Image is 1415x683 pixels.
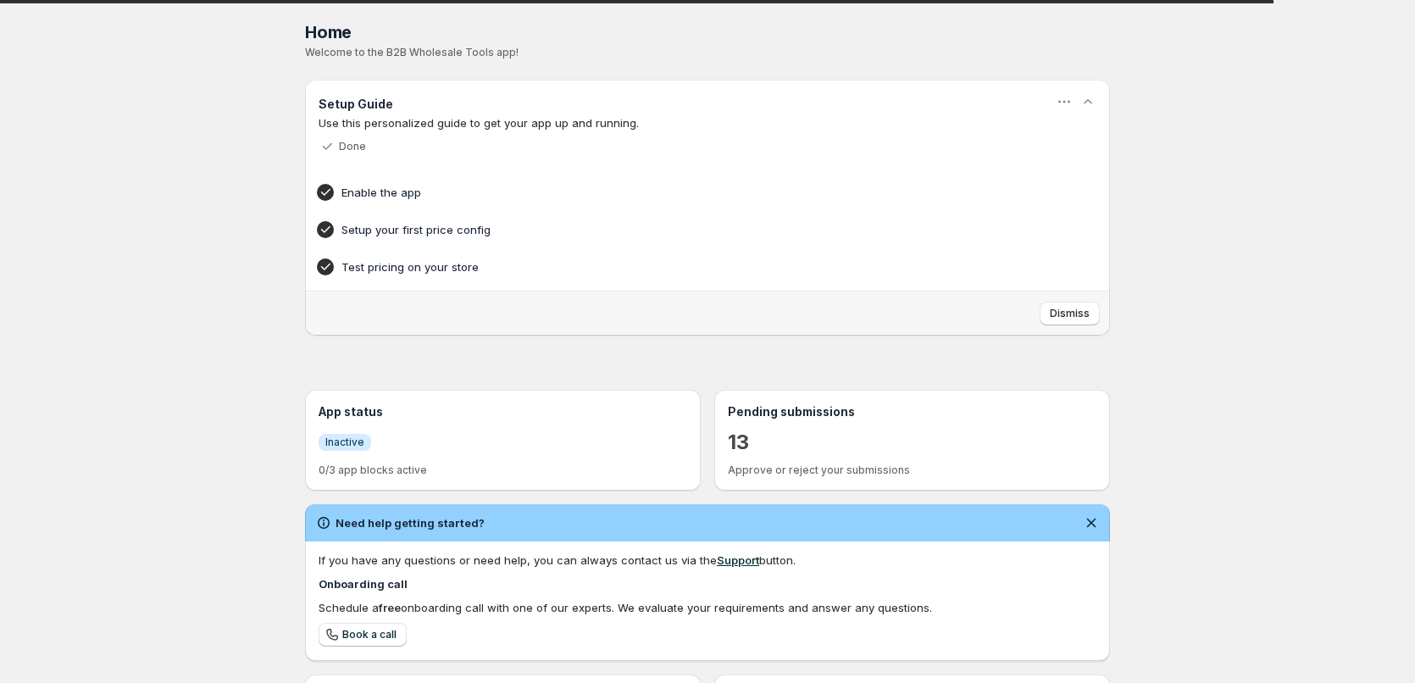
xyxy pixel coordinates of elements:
span: Home [305,22,352,42]
a: 13 [728,429,749,456]
b: free [379,601,401,614]
button: Dismiss [1040,302,1100,325]
div: Schedule a onboarding call with one of our experts. We evaluate your requirements and answer any ... [319,599,1096,616]
span: Inactive [325,436,364,449]
h2: Need help getting started? [336,514,485,531]
button: Dismiss notification [1079,511,1103,535]
span: Book a call [342,628,397,641]
a: Book a call [319,623,407,647]
h3: App status [319,403,687,420]
p: Approve or reject your submissions [728,464,1096,477]
h4: Onboarding call [319,575,1096,592]
span: Dismiss [1050,307,1090,320]
h4: Test pricing on your store [341,258,1021,275]
p: 0/3 app blocks active [319,464,687,477]
a: InfoInactive [319,433,371,451]
p: Done [339,140,366,153]
h4: Setup your first price config [341,221,1021,238]
p: Use this personalized guide to get your app up and running. [319,114,1096,131]
h4: Enable the app [341,184,1021,201]
div: If you have any questions or need help, you can always contact us via the button. [319,552,1096,569]
p: Welcome to the B2B Wholesale Tools app! [305,46,1110,59]
h3: Setup Guide [319,96,393,113]
a: Support [717,553,759,567]
h3: Pending submissions [728,403,1096,420]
